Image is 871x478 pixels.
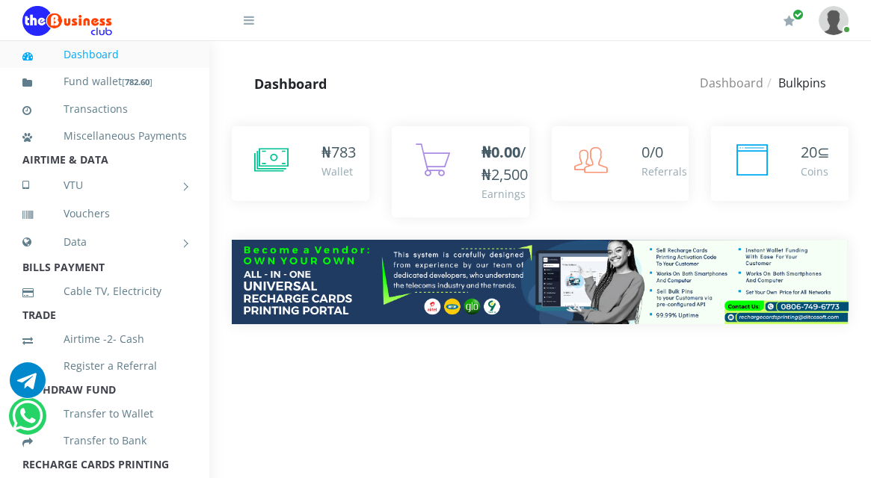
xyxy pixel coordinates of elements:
[481,142,528,184] span: /₦2,500
[641,164,687,179] div: Referrals
[22,223,187,261] a: Data
[819,6,849,35] img: User
[321,141,356,164] div: ₦
[641,142,663,162] span: 0/0
[10,373,46,398] a: Chat for support
[481,142,520,162] b: ₦0.00
[125,76,150,87] b: 782.60
[801,142,817,162] span: 20
[22,64,187,99] a: Fund wallet[782.60]
[22,6,112,36] img: Logo
[784,15,795,27] i: Renew/Upgrade Subscription
[22,322,187,356] a: Airtime -2- Cash
[232,240,849,324] img: multitenant_rcp.png
[22,274,187,308] a: Cable TV, Electricity
[801,164,830,179] div: Coins
[552,126,689,201] a: 0/0 Referrals
[22,397,187,431] a: Transfer to Wallet
[22,167,187,204] a: VTU
[122,76,153,87] small: [ ]
[254,75,327,93] strong: Dashboard
[12,409,43,434] a: Chat for support
[700,75,763,91] a: Dashboard
[331,142,356,162] span: 783
[22,92,187,126] a: Transactions
[481,186,528,202] div: Earnings
[392,126,529,217] a: ₦0.00/₦2,500 Earnings
[22,119,187,153] a: Miscellaneous Payments
[22,196,187,231] a: Vouchers
[232,126,369,201] a: ₦783 Wallet
[22,37,187,72] a: Dashboard
[801,141,830,164] div: ⊆
[22,423,187,458] a: Transfer to Bank
[792,9,804,20] span: Renew/Upgrade Subscription
[321,164,356,179] div: Wallet
[763,74,826,92] li: Bulkpins
[22,349,187,383] a: Register a Referral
